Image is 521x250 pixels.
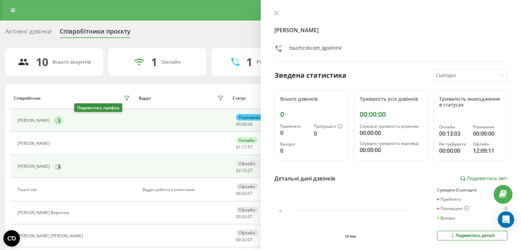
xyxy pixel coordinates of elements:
[236,144,241,150] span: 01
[473,129,501,138] div: 00:00:00
[439,96,501,108] div: Тривалість знаходження в статусах
[3,230,20,247] button: Open CMP widget
[14,96,41,101] div: Співробітник
[142,187,226,192] div: Відділ роботи з клієнтами
[360,124,422,129] div: Середня тривалість розмови
[280,96,343,102] div: Всього дзвінків
[161,59,181,65] div: Онлайн
[151,55,157,68] div: 1
[360,129,422,137] div: 00:00:00
[236,121,241,127] span: 00
[139,96,151,101] div: Відділ
[473,142,501,147] div: Офлайн
[289,45,342,54] div: touchcsbcom_IgoshinV
[439,142,468,147] div: Не турбувати
[242,121,247,127] span: 00
[236,207,258,213] div: Офлайн
[473,125,501,129] div: Розмовляє
[360,146,422,154] div: 00:00:00
[236,122,252,127] div: : :
[236,160,258,167] div: Офлайн
[52,59,91,65] div: Всього акаунтів
[236,168,252,173] div: : :
[236,190,241,196] span: 00
[236,183,258,190] div: Офлайн
[236,167,241,173] span: 02
[242,167,247,173] span: 12
[242,214,247,220] span: 32
[74,103,122,112] div: Подивитись профіль
[236,191,252,196] div: : :
[274,174,335,183] div: Детальні дані дзвінків
[280,110,343,118] div: 0
[439,129,468,138] div: 00:13:03
[257,59,290,65] div: Розмовляють
[280,124,308,129] div: Прийнято
[248,144,252,150] span: 57
[248,237,252,242] span: 07
[437,197,461,202] div: Прийнято
[473,147,501,155] div: 12:09:11
[248,214,252,220] span: 07
[248,190,252,196] span: 07
[505,206,507,211] div: 0
[360,141,422,146] div: Середня тривалість відповіді
[246,55,252,68] div: 1
[280,142,308,147] div: Вихідні
[314,129,343,138] div: 0
[242,190,247,196] span: 32
[242,237,247,242] span: 32
[236,237,252,242] div: : :
[5,28,51,38] div: Активні дзвінки
[274,70,346,80] div: Зведена статистика
[248,167,252,173] span: 27
[280,209,282,213] text: 0
[437,188,507,192] div: Сумарно (Сьогодні)
[498,211,514,228] div: Open Intercom Messenger
[360,110,422,118] div: 00:00:00
[233,96,246,101] div: Статус
[236,229,258,236] div: Офлайн
[460,176,507,182] a: Подивитись звіт
[437,231,507,240] button: Подивитись деталі
[314,124,343,129] div: Пропущені
[274,26,508,34] h4: [PERSON_NAME]
[439,147,468,155] div: 00:00:00
[17,234,85,238] div: [PERSON_NAME] [PERSON_NAME]
[236,214,241,220] span: 00
[236,114,263,121] div: Розмовляє
[17,118,51,123] div: [PERSON_NAME]
[236,137,258,143] div: Онлайн
[345,234,356,238] text: 19 вер
[236,237,241,242] span: 00
[280,129,308,137] div: 0
[17,164,51,169] div: [PERSON_NAME]
[439,125,468,129] div: Онлайн
[437,206,469,211] div: Пропущені
[242,144,247,150] span: 17
[236,145,252,150] div: : :
[248,121,252,127] span: 04
[17,141,51,146] div: [PERSON_NAME]
[450,233,495,238] div: Подивитись деталі
[17,210,71,215] div: [PERSON_NAME] Вероніка
[437,216,455,221] div: Вихідні
[17,187,38,192] div: Touch csb
[360,96,422,102] div: Тривалість усіх дзвінків
[36,55,48,68] div: 10
[60,28,131,38] div: Співробітники проєкту
[236,214,252,219] div: : :
[280,147,308,155] div: 0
